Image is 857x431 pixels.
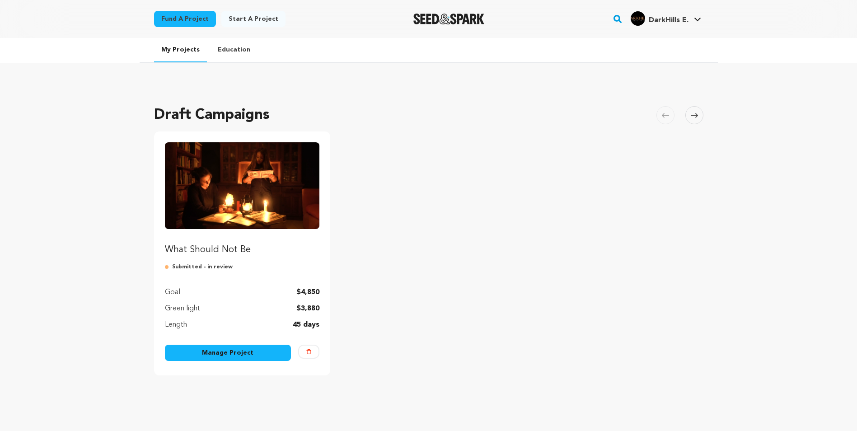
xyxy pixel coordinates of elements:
h2: Draft Campaigns [154,104,270,126]
a: Fund a project [154,11,216,27]
a: Seed&Spark Homepage [413,14,484,24]
p: 45 days [293,319,319,330]
a: Start a project [221,11,286,27]
p: Length [165,319,187,330]
div: DarkHills E.'s Profile [631,11,688,26]
a: Fund What Should Not Be [165,142,320,256]
img: Seed&Spark Logo Dark Mode [413,14,484,24]
a: My Projects [154,38,207,62]
img: submitted-for-review.svg [165,263,172,271]
p: What Should Not Be [165,244,320,256]
span: DarkHills E.'s Profile [629,9,703,28]
a: DarkHills E.'s Profile [629,9,703,26]
a: Education [211,38,258,61]
img: b43f3a461490f4a4.jpg [631,11,645,26]
img: trash-empty.svg [306,349,311,354]
p: $4,850 [296,287,319,298]
p: Green light [165,303,200,314]
span: DarkHills E. [649,17,688,24]
p: $3,880 [296,303,319,314]
p: Submitted - in review [165,263,320,271]
a: Manage Project [165,345,291,361]
p: Goal [165,287,180,298]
